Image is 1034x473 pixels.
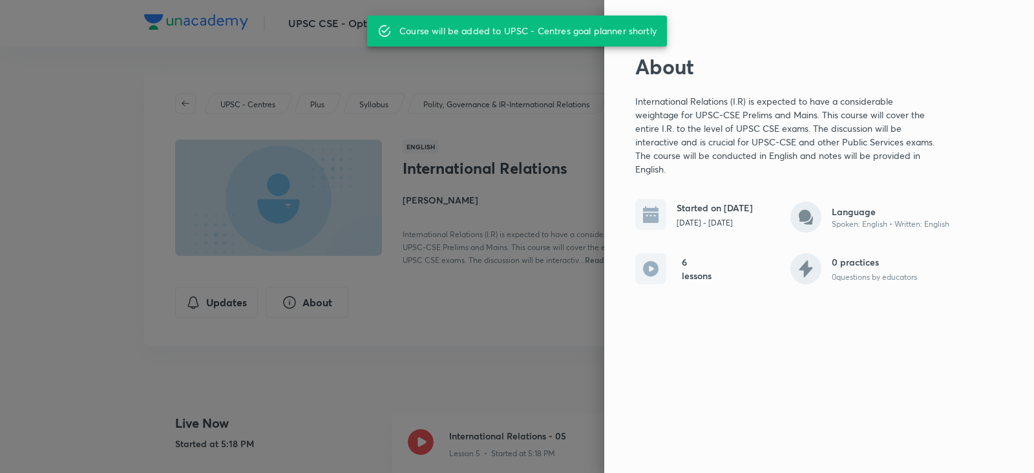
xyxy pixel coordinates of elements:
[832,255,917,269] h6: 0 practices
[635,94,935,176] p: International Relations (I.R) is expected to have a considerable weightage for UPSC-CSE Prelims a...
[832,205,949,218] h6: Language
[399,19,657,43] div: Course will be added to UPSC - Centres goal planner shortly
[677,217,753,229] p: [DATE] - [DATE]
[832,271,917,283] p: 0 questions by educators
[677,201,753,215] h6: Started on [DATE]
[832,218,949,230] p: Spoken: English • Written: English
[635,54,960,79] h2: About
[682,255,713,282] h6: 6 lessons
